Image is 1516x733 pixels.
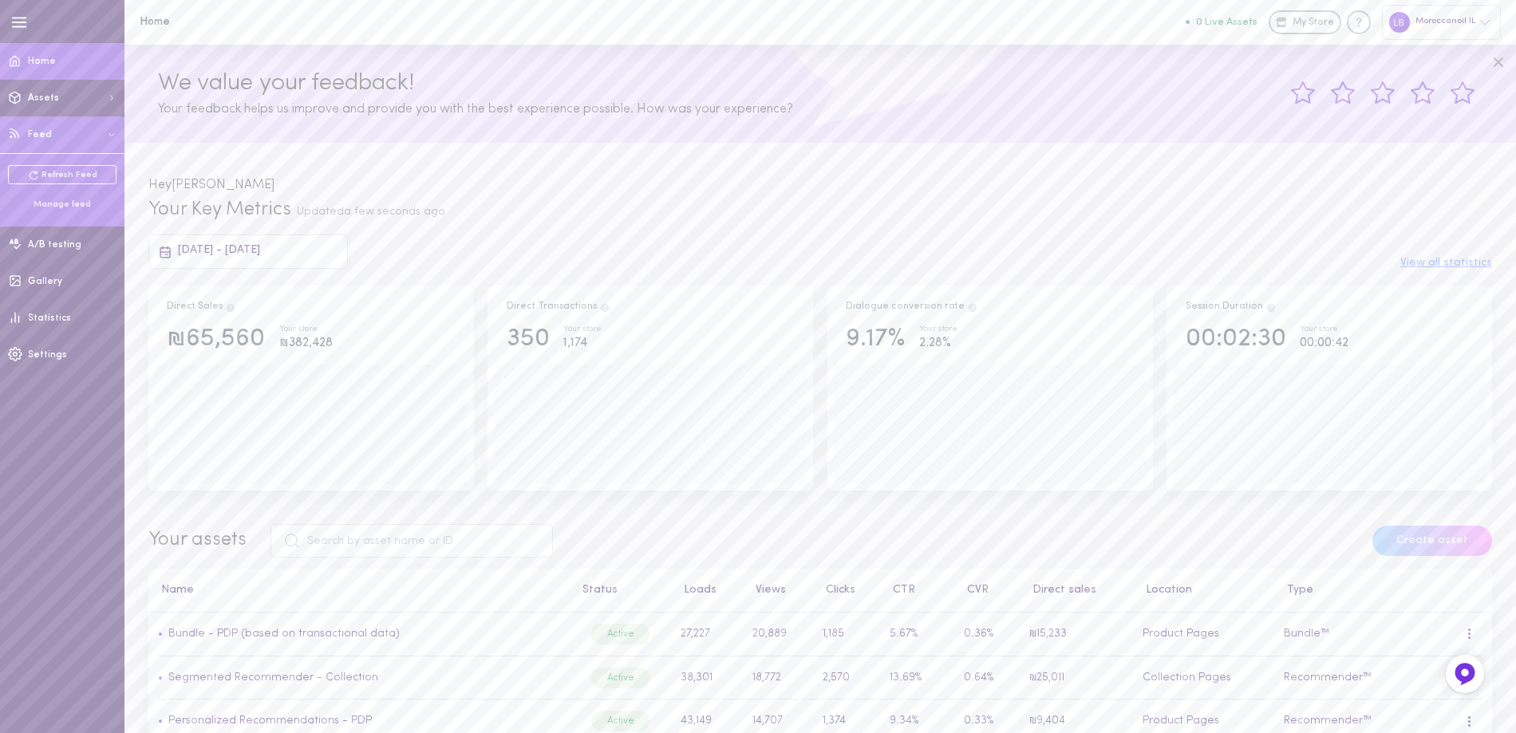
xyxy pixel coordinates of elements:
[1347,10,1371,34] div: Knowledge center
[1293,16,1334,30] span: My Store
[148,200,291,219] span: Your Key Metrics
[881,656,955,700] td: 13.69%
[1382,5,1501,39] div: Moroccanoil IL
[919,325,957,334] div: Your store
[1269,10,1341,34] a: My Store
[744,656,813,700] td: 18,772
[1186,17,1257,27] button: 0 Live Assets
[967,301,978,311] span: The percentage of users who interacted with one of Dialogue`s assets and ended up purchasing in t...
[28,240,81,250] span: A/B testing
[153,585,194,596] button: Name
[676,585,717,596] button: Loads
[1143,715,1219,727] span: Product Pages
[140,16,403,28] h1: Home
[591,624,649,644] div: Active
[148,530,247,550] span: Your assets
[574,585,618,596] button: Status
[813,656,881,700] td: 2,570
[1143,672,1231,684] span: Collection Pages
[279,333,333,353] div: ₪382,428
[178,244,260,256] span: [DATE] - [DATE]
[158,103,793,116] span: Your feedback helps us improve and provide you with the best experience possible. How was your ex...
[279,325,333,334] div: Your store
[1284,628,1329,640] span: Bundle™
[168,715,372,727] a: Personalized Recommendations - PDP
[599,301,610,311] span: Total transactions from users who clicked on a product through Dialogue assets, and purchased the...
[158,71,414,96] span: We value your feedback!
[158,672,163,684] span: •
[1138,585,1192,596] button: Location
[846,325,905,353] div: 9.17%
[563,325,602,334] div: Your store
[563,333,602,353] div: 1,174
[591,711,649,731] div: Active
[885,585,915,596] button: CTR
[168,672,378,684] a: Segmented Recommender - Collection
[591,668,649,688] div: Active
[1186,300,1277,314] div: Session Duration
[148,179,274,191] span: Hey [PERSON_NAME]
[167,300,236,314] div: Direct Sales
[1021,613,1134,656] td: ₪15,233
[1453,662,1477,686] img: Feedback Button
[28,277,62,286] span: Gallery
[225,301,236,311] span: Direct Sales are the result of users clicking on a product and then purchasing the exact same pro...
[163,672,378,684] a: Segmented Recommender - Collection
[163,628,400,640] a: Bundle - PDP (based on transactional data)
[28,93,59,103] span: Assets
[168,628,400,640] a: Bundle - PDP (based on transactional data)
[28,313,71,323] span: Statistics
[818,585,855,596] button: Clicks
[671,613,743,656] td: 27,227
[1143,628,1219,640] span: Product Pages
[167,325,265,353] div: ₪65,560
[1400,258,1492,269] button: View all statistics
[671,656,743,700] td: 38,301
[297,206,445,218] span: Updated a few seconds ago
[1265,301,1277,311] span: Track how your session duration increase once users engage with your Assets
[507,325,550,353] div: 350
[158,715,163,727] span: •
[28,350,67,360] span: Settings
[507,300,610,314] div: Direct Transactions
[881,613,955,656] td: 5.67%
[748,585,786,596] button: Views
[270,524,553,558] input: Search by asset name or ID
[959,585,989,596] button: CVR
[1372,526,1492,556] button: Create asset
[1284,715,1372,727] span: Recommender™
[813,613,881,656] td: 1,185
[1186,325,1286,353] div: 00:02:30
[163,715,372,727] a: Personalized Recommendations - PDP
[28,57,56,66] span: Home
[1300,325,1348,334] div: Your store
[1300,333,1348,353] div: 00:00:42
[1284,672,1372,684] span: Recommender™
[954,656,1020,700] td: 0.64%
[919,333,957,353] div: 2.28%
[954,613,1020,656] td: 0.36%
[8,165,116,184] a: Refresh Feed
[1021,656,1134,700] td: ₪25,011
[28,130,52,140] span: Feed
[744,613,813,656] td: 20,889
[8,199,116,211] div: Manage feed
[158,628,163,640] span: •
[1279,585,1313,596] button: Type
[846,300,978,314] div: Dialogue conversion rate
[1186,17,1269,28] a: 0 Live Assets
[1024,585,1096,596] button: Direct sales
